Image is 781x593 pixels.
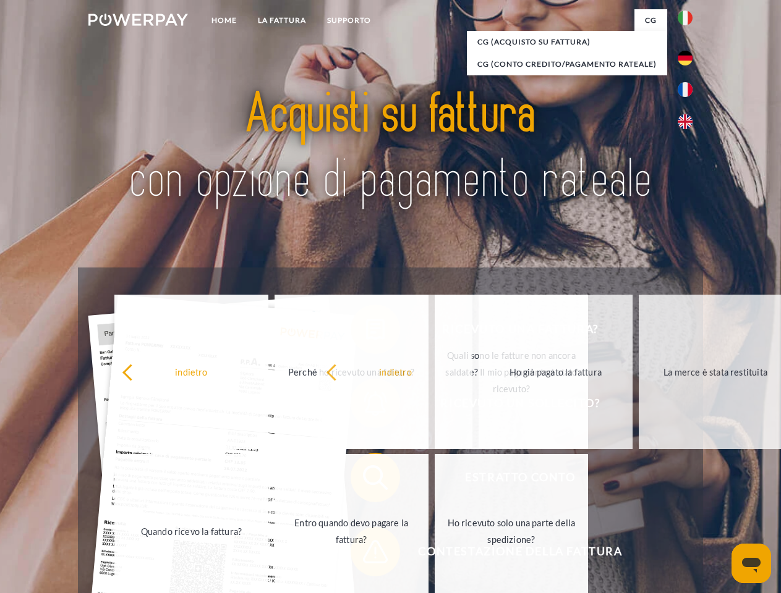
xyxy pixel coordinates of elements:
div: indietro [326,363,465,380]
a: CG (Acquisto su fattura) [467,31,667,53]
img: it [678,11,693,25]
div: Entro quando devo pagare la fattura? [282,515,421,548]
div: indietro [122,363,261,380]
img: fr [678,82,693,97]
img: title-powerpay_it.svg [118,59,663,237]
div: Ho già pagato la fattura [486,363,625,380]
a: CG (Conto Credito/Pagamento rateale) [467,53,667,75]
div: Ho ricevuto solo una parte della spedizione? [442,515,581,548]
a: LA FATTURA [247,9,317,32]
div: Perché ho ricevuto una fattura? [282,363,421,380]
img: logo-powerpay-white.svg [88,14,188,26]
iframe: Pulsante per aprire la finestra di messaggistica [732,544,771,583]
img: en [678,114,693,129]
a: Supporto [317,9,382,32]
div: Quando ricevo la fattura? [122,523,261,539]
a: CG [634,9,667,32]
a: Home [201,9,247,32]
img: de [678,51,693,65]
